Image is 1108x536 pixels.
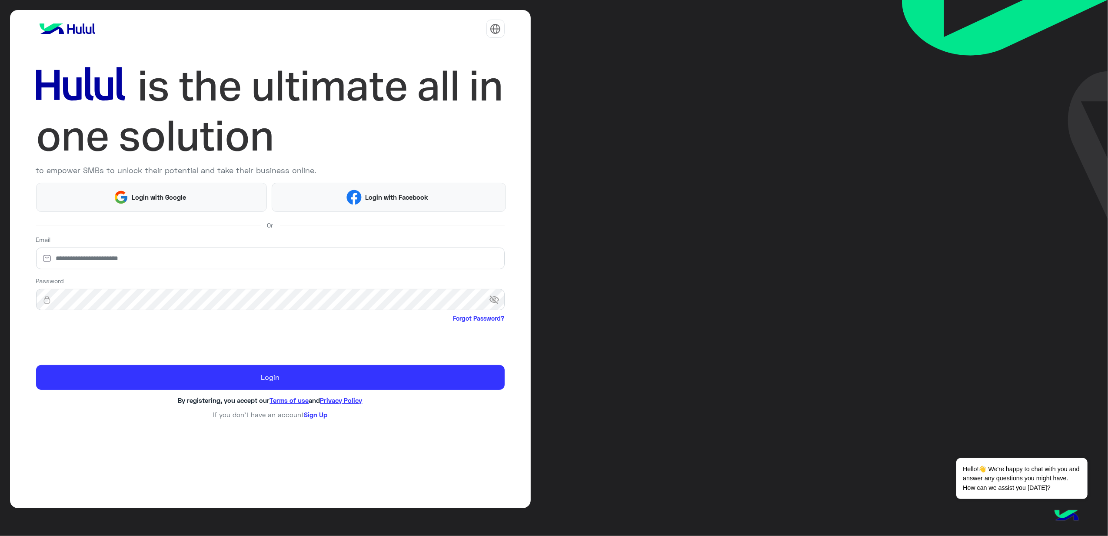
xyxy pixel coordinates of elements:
span: By registering, you accept our [178,396,270,404]
a: Sign Up [304,411,328,419]
img: hulul-logo.png [1051,501,1082,532]
h6: If you don’t have an account [36,411,505,419]
a: Terms of use [270,396,309,404]
span: visibility_off [489,292,505,308]
label: Email [36,235,51,244]
span: Login with Google [129,192,190,202]
span: and [309,396,320,404]
a: Privacy Policy [320,396,363,404]
a: Forgot Password? [453,314,505,323]
p: to empower SMBs to unlock their potential and take their business online. [36,164,505,176]
img: Facebook [346,190,362,205]
label: Password [36,276,64,285]
button: Login with Google [36,183,267,212]
button: Login [36,365,505,390]
img: hululLoginTitle_EN.svg [36,61,505,161]
img: lock [36,295,58,304]
img: email [36,254,58,263]
span: Login with Facebook [362,192,431,202]
button: Login with Facebook [272,183,506,212]
img: Google [113,190,129,205]
img: tab [490,23,501,34]
iframe: reCAPTCHA [36,325,168,358]
img: logo [36,20,99,37]
span: Or [267,221,273,230]
span: Hello!👋 We're happy to chat with you and answer any questions you might have. How can we assist y... [956,458,1087,499]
